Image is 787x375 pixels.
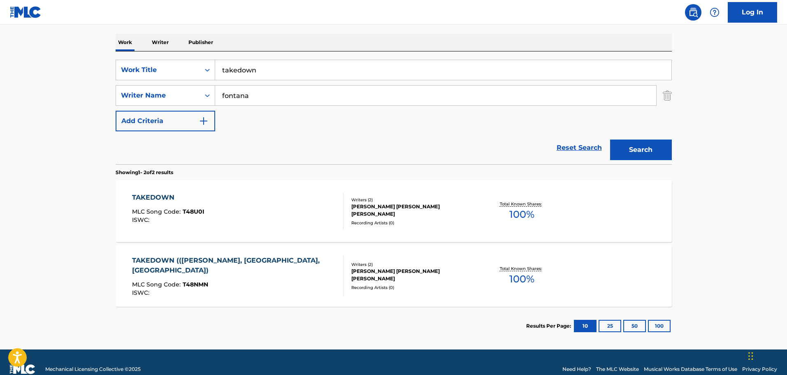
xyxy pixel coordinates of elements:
button: Search [610,140,672,160]
div: Writers ( 2 ) [351,261,476,268]
div: Writers ( 2 ) [351,197,476,203]
span: T48U0I [183,208,204,215]
img: Delete Criterion [663,85,672,106]
img: logo [10,364,35,374]
button: Add Criteria [116,111,215,131]
a: TAKEDOWN (([PERSON_NAME], [GEOGRAPHIC_DATA], [GEOGRAPHIC_DATA])MLC Song Code:T48NMNISWC:Writers (... [116,245,672,307]
span: Mechanical Licensing Collective © 2025 [45,366,141,373]
button: 100 [648,320,671,332]
p: Publisher [186,34,216,51]
span: 100 % [509,207,534,222]
div: Recording Artists ( 0 ) [351,284,476,291]
div: [PERSON_NAME] [PERSON_NAME] [PERSON_NAME] [351,268,476,282]
div: TAKEDOWN (([PERSON_NAME], [GEOGRAPHIC_DATA], [GEOGRAPHIC_DATA]) [132,256,337,275]
button: 50 [623,320,646,332]
a: Musical Works Database Terms of Use [644,366,737,373]
a: Privacy Policy [742,366,777,373]
div: Recording Artists ( 0 ) [351,220,476,226]
img: 9d2ae6d4665cec9f34b9.svg [199,116,209,126]
p: Total Known Shares: [500,266,544,272]
form: Search Form [116,60,672,164]
button: 10 [574,320,597,332]
div: Drag [748,344,753,368]
span: MLC Song Code : [132,208,183,215]
a: Need Help? [562,366,591,373]
span: ISWC : [132,289,151,296]
p: Showing 1 - 2 of 2 results [116,169,173,176]
span: T48NMN [183,281,208,288]
span: ISWC : [132,216,151,224]
button: 25 [599,320,621,332]
img: MLC Logo [10,6,42,18]
a: Reset Search [553,139,606,157]
div: [PERSON_NAME] [PERSON_NAME] [PERSON_NAME] [351,203,476,218]
div: Help [706,4,723,21]
div: Work Title [121,65,195,75]
iframe: Chat Widget [746,335,787,375]
a: Log In [728,2,777,23]
img: help [710,7,720,17]
span: MLC Song Code : [132,281,183,288]
a: Public Search [685,4,701,21]
p: Writer [149,34,171,51]
a: TAKEDOWNMLC Song Code:T48U0IISWC:Writers (2)[PERSON_NAME] [PERSON_NAME] [PERSON_NAME]Recording Ar... [116,180,672,242]
span: 100 % [509,272,534,286]
div: Writer Name [121,91,195,100]
p: Work [116,34,135,51]
a: The MLC Website [596,366,639,373]
p: Results Per Page: [526,322,573,330]
div: TAKEDOWN [132,193,204,203]
p: Total Known Shares: [500,201,544,207]
img: search [688,7,698,17]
